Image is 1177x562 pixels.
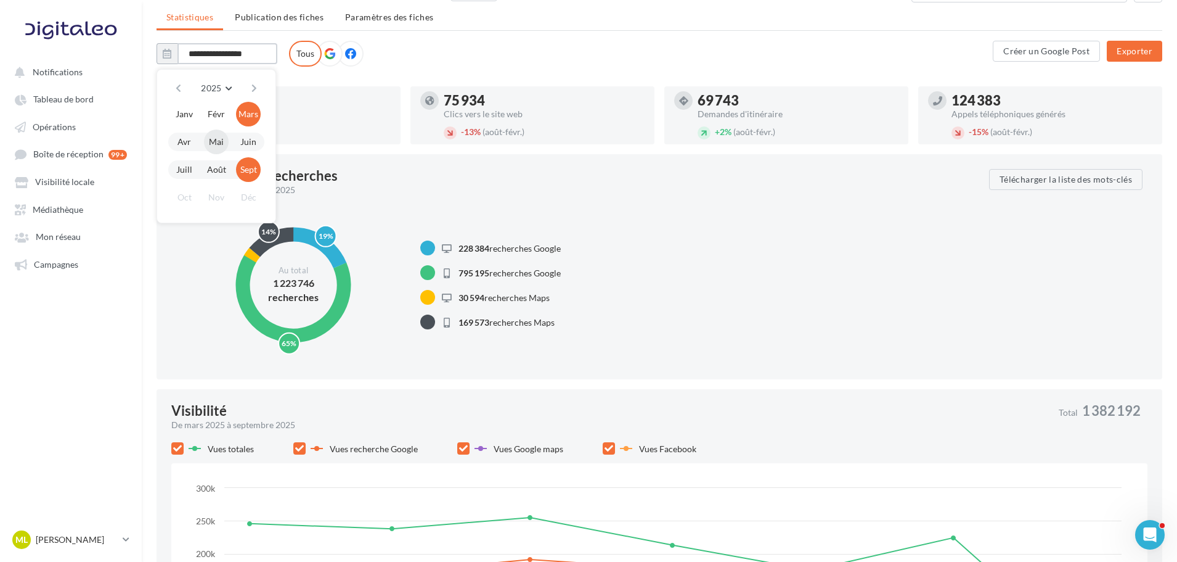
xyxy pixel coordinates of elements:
[204,130,229,154] button: Mai
[171,404,227,418] div: Visibilité
[172,157,197,182] button: Juill
[7,198,134,220] a: Médiathèque
[698,94,898,107] div: 69 743
[1059,408,1078,417] span: Total
[196,548,216,559] text: 200k
[458,317,555,328] span: recherches Maps
[196,483,216,494] text: 300k
[171,184,979,196] div: De mars 2025 à septembre 2025
[461,126,481,137] span: 13%
[990,126,1032,137] span: (août-févr.)
[458,243,561,254] span: recherches Google
[10,528,132,552] a: ML [PERSON_NAME]
[733,126,775,137] span: (août-févr.)
[196,516,216,526] text: 250k
[171,419,1049,431] div: De mars 2025 à septembre 2025
[698,110,898,118] div: Demandes d'itinéraire
[204,102,229,126] button: Févr
[461,126,464,137] span: -
[36,232,81,242] span: Mon réseau
[969,126,988,137] span: 15%
[15,534,28,546] span: ML
[993,41,1100,62] button: Créer un Google Post
[7,253,134,275] a: Campagnes
[969,126,972,137] span: -
[715,126,720,137] span: +
[172,185,197,210] button: Oct
[7,170,134,192] a: Visibilité locale
[639,444,696,454] span: Vues Facebook
[34,259,78,270] span: Campagnes
[458,268,561,278] span: recherches Google
[236,185,261,210] button: Déc
[172,130,197,154] button: Avr
[483,126,524,137] span: (août-févr.)
[236,130,261,154] button: Juin
[190,110,391,118] div: Vues totales
[7,225,134,247] a: Mon réseau
[35,177,94,188] span: Visibilité locale
[204,185,229,210] button: Nov
[7,143,134,165] a: Boîte de réception 99+
[33,204,83,215] span: Médiathèque
[33,149,104,160] span: Boîte de réception
[444,110,645,118] div: Clics vers le site web
[196,80,236,97] button: 2025
[458,243,489,254] span: 228 384
[1107,41,1162,62] button: Exporter
[1135,520,1165,550] iframe: Intercom live chat
[33,94,94,105] span: Tableau de bord
[201,83,221,93] span: 2025
[458,317,489,328] span: 169 573
[204,157,229,182] button: Août
[345,12,433,22] span: Paramètres des fiches
[458,268,489,278] span: 795 195
[715,126,731,137] span: 2%
[235,12,324,22] span: Publication des fiches
[36,534,118,546] p: [PERSON_NAME]
[494,444,563,454] span: Vues Google maps
[172,102,197,126] button: Janv
[33,122,76,132] span: Opérations
[289,41,322,67] label: Tous
[7,115,134,138] a: Opérations
[458,292,484,303] span: 30 594
[951,94,1152,107] div: 124 383
[7,60,129,83] button: Notifications
[444,94,645,107] div: 75 934
[108,150,127,160] div: 99+
[33,67,83,77] span: Notifications
[951,110,1152,118] div: Appels téléphoniques générés
[190,94,391,107] div: 1 382 192
[7,88,134,110] a: Tableau de bord
[458,292,550,303] span: recherches Maps
[1082,404,1141,418] span: 1 382 192
[236,102,261,126] button: Mars
[208,444,254,454] span: Vues totales
[989,169,1142,190] button: Télécharger la liste des mots-clés
[236,157,261,182] button: Sept
[330,444,418,454] span: Vues recherche Google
